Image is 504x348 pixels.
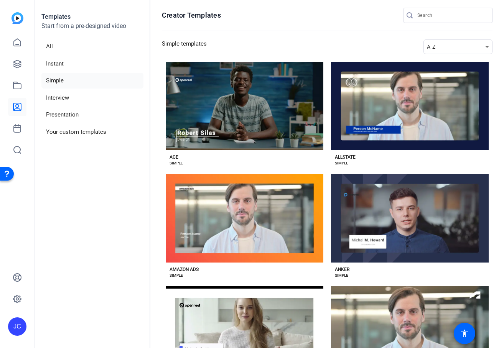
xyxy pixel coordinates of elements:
[41,124,143,140] li: Your custom templates
[166,174,323,263] button: Template image
[41,13,71,20] strong: Templates
[41,39,143,54] li: All
[41,21,143,37] p: Start from a pre-designed video
[331,174,489,263] button: Template image
[427,44,435,50] span: A-Z
[335,154,356,160] div: ALLSTATE
[170,160,183,166] div: SIMPLE
[335,272,348,279] div: SIMPLE
[41,73,143,89] li: Simple
[170,272,183,279] div: SIMPLE
[331,62,489,150] button: Template image
[335,160,348,166] div: SIMPLE
[162,39,207,54] h3: Simple templates
[335,266,350,272] div: ANKER
[170,266,199,272] div: AMAZON ADS
[12,12,23,24] img: blue-gradient.svg
[460,329,469,338] mat-icon: accessibility
[41,90,143,106] li: Interview
[417,11,486,20] input: Search
[8,317,26,336] div: JC
[41,107,143,123] li: Presentation
[166,62,323,150] button: Template image
[41,56,143,72] li: Instant
[170,154,178,160] div: ACE
[162,11,221,20] h1: Creator Templates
